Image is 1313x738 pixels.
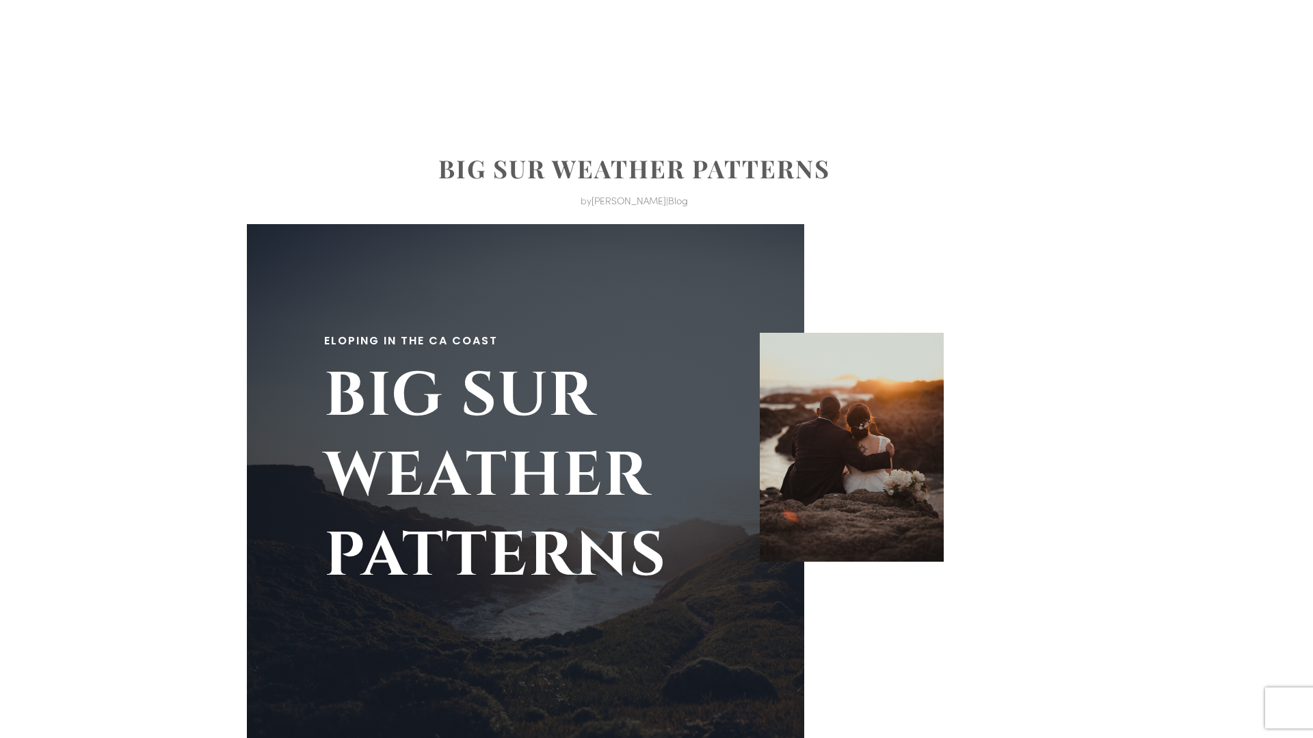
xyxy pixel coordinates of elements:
img: Big Sur elopement coordinator [760,333,944,562]
h4: Eloping in the ca coast [324,333,726,356]
a: [PERSON_NAME] [592,193,666,207]
a: Blog [668,193,688,207]
h1: Big Sur weather patterns [324,356,726,603]
p: by | [247,191,1021,220]
h1: Big Sur Weather Patterns [247,152,1021,191]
